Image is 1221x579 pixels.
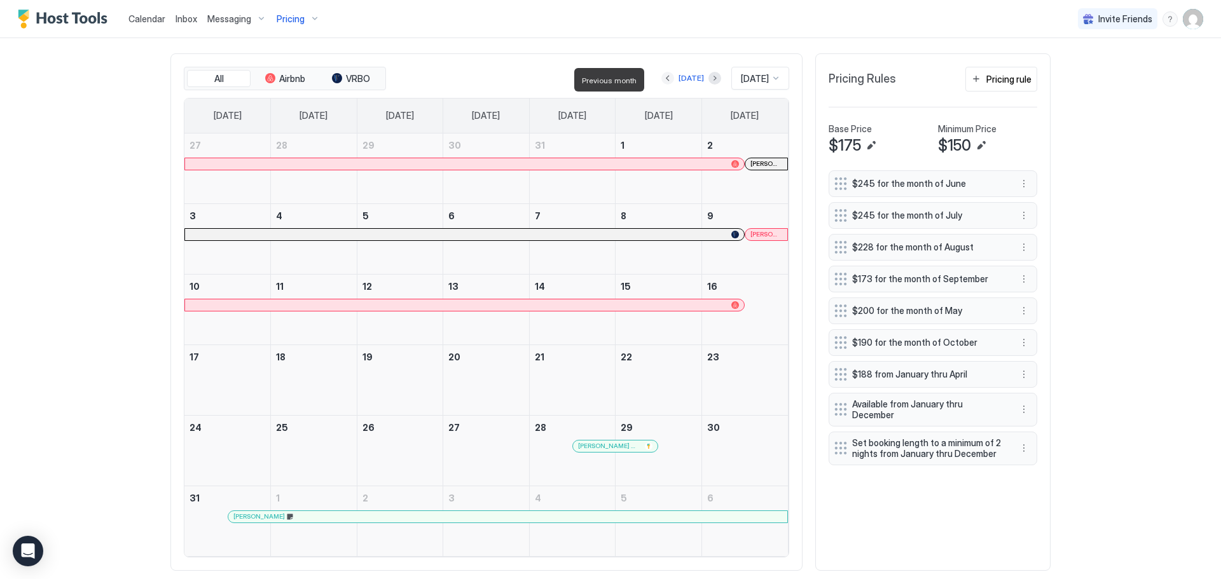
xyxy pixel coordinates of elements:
div: [PERSON_NAME] HVAC Service [578,442,652,450]
span: 3 [190,210,196,221]
button: Edit [864,138,879,153]
span: 25 [276,422,288,433]
span: [PERSON_NAME] HVAC Service [578,442,640,450]
span: [DATE] [214,110,242,121]
td: September 3, 2025 [443,486,530,556]
td: August 14, 2025 [529,274,616,344]
td: August 13, 2025 [443,274,530,344]
span: 8 [621,210,626,221]
td: August 30, 2025 [701,415,788,486]
button: More options [1016,402,1031,417]
a: Wednesday [459,99,513,133]
span: 10 [190,281,200,292]
a: August 24, 2025 [184,416,270,439]
div: menu [1016,402,1031,417]
span: VRBO [346,73,370,85]
span: [DATE] [645,110,673,121]
a: Friday [632,99,686,133]
a: September 3, 2025 [443,486,529,510]
td: September 4, 2025 [529,486,616,556]
span: Airbnb [279,73,305,85]
td: August 8, 2025 [616,203,702,274]
span: 1 [621,140,624,151]
td: August 27, 2025 [443,415,530,486]
td: August 10, 2025 [184,274,271,344]
a: July 30, 2025 [443,133,529,157]
a: August 29, 2025 [616,416,701,439]
span: 22 [621,351,632,362]
span: 21 [535,351,544,362]
div: menu [1016,303,1031,318]
a: August 19, 2025 [357,345,443,369]
span: Messaging [207,13,251,25]
a: August 9, 2025 [702,204,788,228]
a: September 6, 2025 [702,486,788,510]
a: July 29, 2025 [357,133,443,157]
span: $245 for the month of June [852,178,1004,189]
a: August 21, 2025 [530,345,616,369]
a: August 22, 2025 [616,345,701,369]
a: August 14, 2025 [530,275,616,298]
div: [DATE] [679,72,704,84]
span: [DATE] [386,110,414,121]
button: More options [1016,440,1031,456]
td: August 29, 2025 [616,415,702,486]
td: July 27, 2025 [184,133,271,204]
td: August 22, 2025 [616,344,702,415]
td: August 5, 2025 [357,203,443,274]
span: $175 [829,136,861,155]
button: Next month [708,72,721,85]
button: Airbnb [253,70,317,88]
span: 30 [448,140,461,151]
span: Calendar [128,13,165,24]
a: August 28, 2025 [530,416,616,439]
span: [PERSON_NAME] [750,230,782,238]
span: 18 [276,351,286,362]
span: 5 [362,210,369,221]
span: 11 [276,281,284,292]
td: September 1, 2025 [271,486,357,556]
div: [PERSON_NAME] [750,160,782,168]
a: August 2, 2025 [702,133,788,157]
td: August 12, 2025 [357,274,443,344]
div: Pricing rule [986,72,1031,86]
td: July 30, 2025 [443,133,530,204]
button: Previous month [661,72,674,85]
span: $228 for the month of August [852,242,1004,253]
td: August 9, 2025 [701,203,788,274]
span: 24 [190,422,202,433]
td: August 15, 2025 [616,274,702,344]
a: Saturday [718,99,771,133]
button: More options [1016,176,1031,191]
td: August 7, 2025 [529,203,616,274]
td: August 31, 2025 [184,486,271,556]
span: 13 [448,281,459,292]
div: $245 for the month of July menu [829,202,1037,229]
a: August 3, 2025 [184,204,270,228]
span: Available from January thru December [852,398,1004,421]
td: August 3, 2025 [184,203,271,274]
td: September 2, 2025 [357,486,443,556]
a: August 20, 2025 [443,345,529,369]
a: August 23, 2025 [702,345,788,369]
span: 23 [707,351,719,362]
a: Calendar [128,12,165,25]
button: More options [1016,271,1031,287]
a: September 1, 2025 [271,486,357,510]
span: [DATE] [558,110,586,121]
td: August 6, 2025 [443,203,530,274]
span: $188 from January thru April [852,369,1004,380]
td: August 1, 2025 [616,133,702,204]
button: [DATE] [677,71,706,86]
div: $188 from January thru April menu [829,361,1037,388]
a: September 2, 2025 [357,486,443,510]
a: Thursday [546,99,599,133]
a: Tuesday [373,99,427,133]
a: August 16, 2025 [702,275,788,298]
td: September 6, 2025 [701,486,788,556]
a: August 7, 2025 [530,204,616,228]
a: August 4, 2025 [271,204,357,228]
td: August 18, 2025 [271,344,357,415]
a: August 10, 2025 [184,275,270,298]
div: $190 for the month of October menu [829,329,1037,356]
